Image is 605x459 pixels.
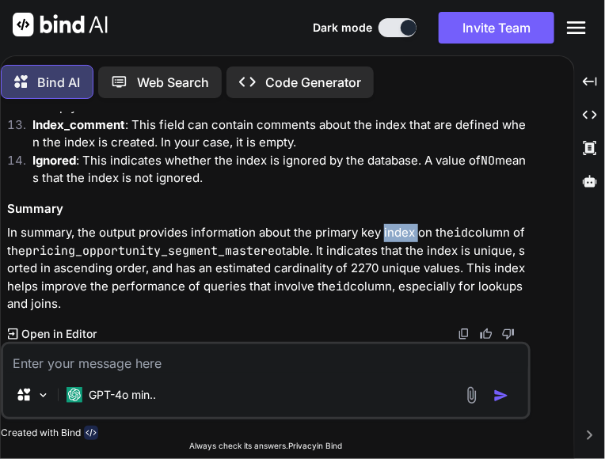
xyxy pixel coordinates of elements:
[1,427,81,439] p: Created with Bind
[265,73,361,92] p: Code Generator
[493,388,509,404] img: icon
[36,389,50,402] img: Pick Models
[336,279,350,294] code: id
[89,387,156,403] p: GPT-4o min..
[502,328,515,340] img: dislike
[439,12,554,44] button: Invite Team
[7,200,527,218] h3: Summary
[137,73,209,92] p: Web Search
[458,328,470,340] img: copy
[84,426,98,440] img: bind-logo
[25,243,282,259] code: pricing_opportunity_segment_mastereo
[1,440,531,452] p: Always check its answers. in Bind
[481,153,495,169] code: NO
[67,387,82,403] img: GPT-4o mini
[32,153,76,168] strong: Ignored
[462,386,481,404] img: attachment
[313,20,372,36] span: Dark mode
[21,326,97,342] p: Open in Editor
[13,13,108,36] img: Bind AI
[7,224,527,313] p: In summary, the output provides information about the primary key index on the column of the tabl...
[480,328,493,340] img: like
[37,73,80,92] p: Bind AI
[32,116,527,152] p: : This field can contain comments about the index that are defined when the index is created. In ...
[288,441,317,450] span: Privacy
[32,152,527,188] p: : This indicates whether the index is ignored by the database. A value of means that the index is...
[32,117,125,132] strong: Index_comment
[454,225,468,241] code: id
